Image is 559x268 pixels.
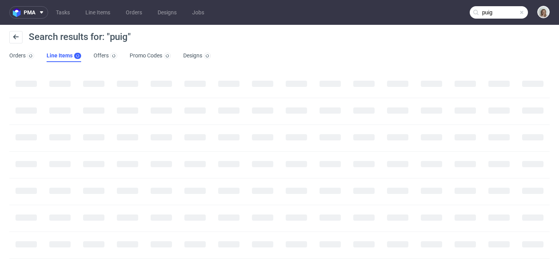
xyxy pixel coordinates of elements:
a: Promo Codes [130,50,171,62]
span: Search results for: "puig" [29,31,131,42]
a: Designs [183,50,211,62]
a: Orders [9,50,34,62]
button: pma [9,6,48,19]
a: Offers [94,50,117,62]
img: Monika Poźniak [538,7,549,17]
a: Jobs [187,6,209,19]
img: logo [13,8,24,17]
a: Orders [121,6,147,19]
a: Line Items [47,50,81,62]
a: Designs [153,6,181,19]
a: Line Items [81,6,115,19]
a: Tasks [51,6,75,19]
span: pma [24,10,35,15]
